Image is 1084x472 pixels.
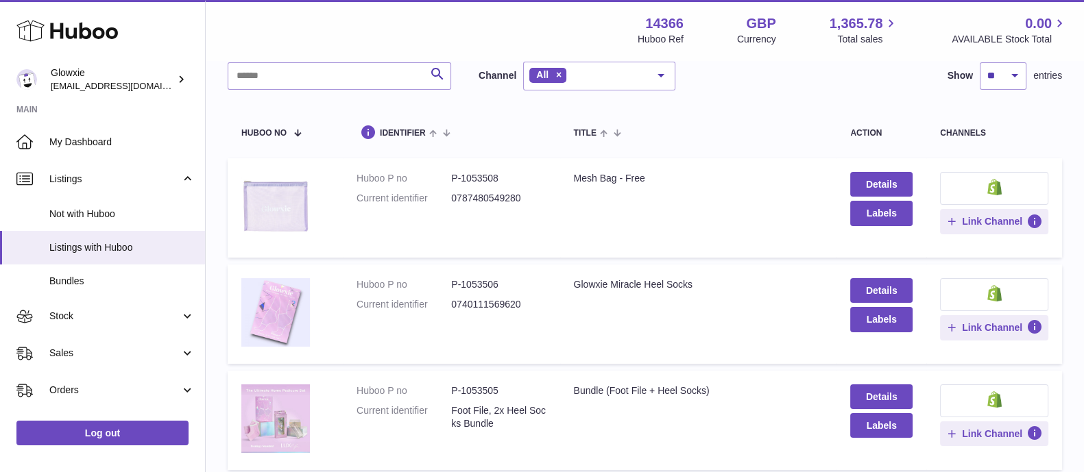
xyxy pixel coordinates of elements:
[241,129,287,138] span: Huboo no
[987,285,1002,301] img: shopify-small.png
[830,14,883,33] span: 1,365.78
[357,192,451,205] dt: Current identifier
[962,321,1022,334] span: Link Channel
[948,69,973,82] label: Show
[49,208,195,221] span: Not with Huboo
[380,129,426,138] span: identifier
[241,278,310,347] img: Glowxie Miracle Heel Socks
[837,33,898,46] span: Total sales
[574,172,823,185] div: Mesh Bag - Free
[1025,14,1052,33] span: 0.00
[850,384,913,409] a: Details
[357,172,451,185] dt: Huboo P no
[451,298,546,311] dd: 0740111569620
[357,384,451,397] dt: Huboo P no
[49,347,180,360] span: Sales
[850,172,913,197] a: Details
[850,278,913,303] a: Details
[49,241,195,254] span: Listings with Huboo
[952,14,1068,46] a: 0.00 AVAILABLE Stock Total
[1033,69,1062,82] span: entries
[962,427,1022,440] span: Link Channel
[49,173,180,186] span: Listings
[451,192,546,205] dd: 0787480549280
[850,201,913,225] button: Labels
[357,278,451,291] dt: Huboo P no
[574,384,823,397] div: Bundle (Foot File + Heel Socks)
[962,215,1022,227] span: Link Channel
[241,172,310,240] img: Mesh Bag - Free
[16,421,189,445] a: Log out
[479,69,516,82] label: Channel
[850,307,913,332] button: Labels
[451,384,546,397] dd: P-1053505
[49,275,195,288] span: Bundles
[49,136,195,149] span: My Dashboard
[574,129,597,138] span: title
[830,14,899,46] a: 1,365.78 Total sales
[940,315,1048,340] button: Link Channel
[952,33,1068,46] span: AVAILABLE Stock Total
[451,278,546,291] dd: P-1053506
[49,310,180,323] span: Stock
[645,14,684,33] strong: 14366
[536,69,549,80] span: All
[357,404,451,430] dt: Current identifier
[850,129,913,138] div: action
[987,391,1002,408] img: shopify-small.png
[51,80,202,91] span: [EMAIL_ADDRESS][DOMAIN_NAME]
[850,413,913,438] button: Labels
[940,209,1048,234] button: Link Channel
[451,404,546,430] dd: Foot File, 2x Heel Socks Bundle
[737,33,776,46] div: Currency
[987,179,1002,195] img: shopify-small.png
[241,384,310,453] img: Bundle (Foot File + Heel Socks)
[357,298,451,311] dt: Current identifier
[51,66,174,92] div: Glowxie
[746,14,775,33] strong: GBP
[638,33,684,46] div: Huboo Ref
[451,172,546,185] dd: P-1053508
[940,421,1048,446] button: Link Channel
[49,384,180,397] span: Orders
[940,129,1048,138] div: channels
[574,278,823,291] div: Glowxie Miracle Heel Socks
[16,69,37,90] img: internalAdmin-14366@internal.huboo.com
